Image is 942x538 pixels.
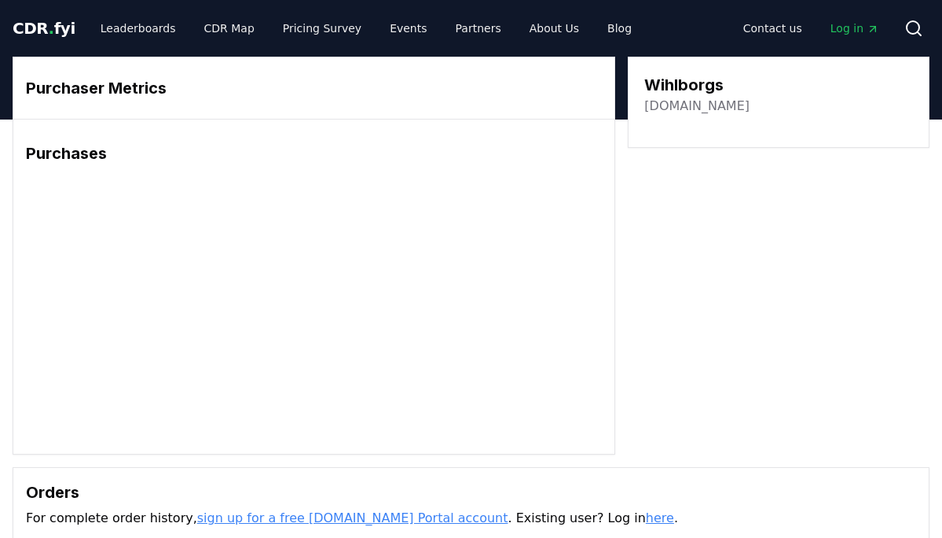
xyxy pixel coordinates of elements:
[517,14,592,42] a: About Us
[270,14,374,42] a: Pricing Survey
[377,14,439,42] a: Events
[88,14,189,42] a: Leaderboards
[818,14,892,42] a: Log in
[26,481,916,504] h3: Orders
[26,509,916,528] p: For complete order history, . Existing user? Log in .
[830,20,879,36] span: Log in
[197,510,508,525] a: sign up for a free [DOMAIN_NAME] Portal account
[731,14,892,42] nav: Main
[731,14,815,42] a: Contact us
[443,14,514,42] a: Partners
[26,142,602,165] h3: Purchases
[646,510,674,525] a: here
[49,19,54,38] span: .
[13,19,75,38] span: CDR fyi
[192,14,267,42] a: CDR Map
[595,14,644,42] a: Blog
[644,73,750,97] h3: Wihlborgs
[88,14,644,42] nav: Main
[644,97,750,116] a: [DOMAIN_NAME]
[26,76,602,100] h3: Purchaser Metrics
[13,17,75,39] a: CDR.fyi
